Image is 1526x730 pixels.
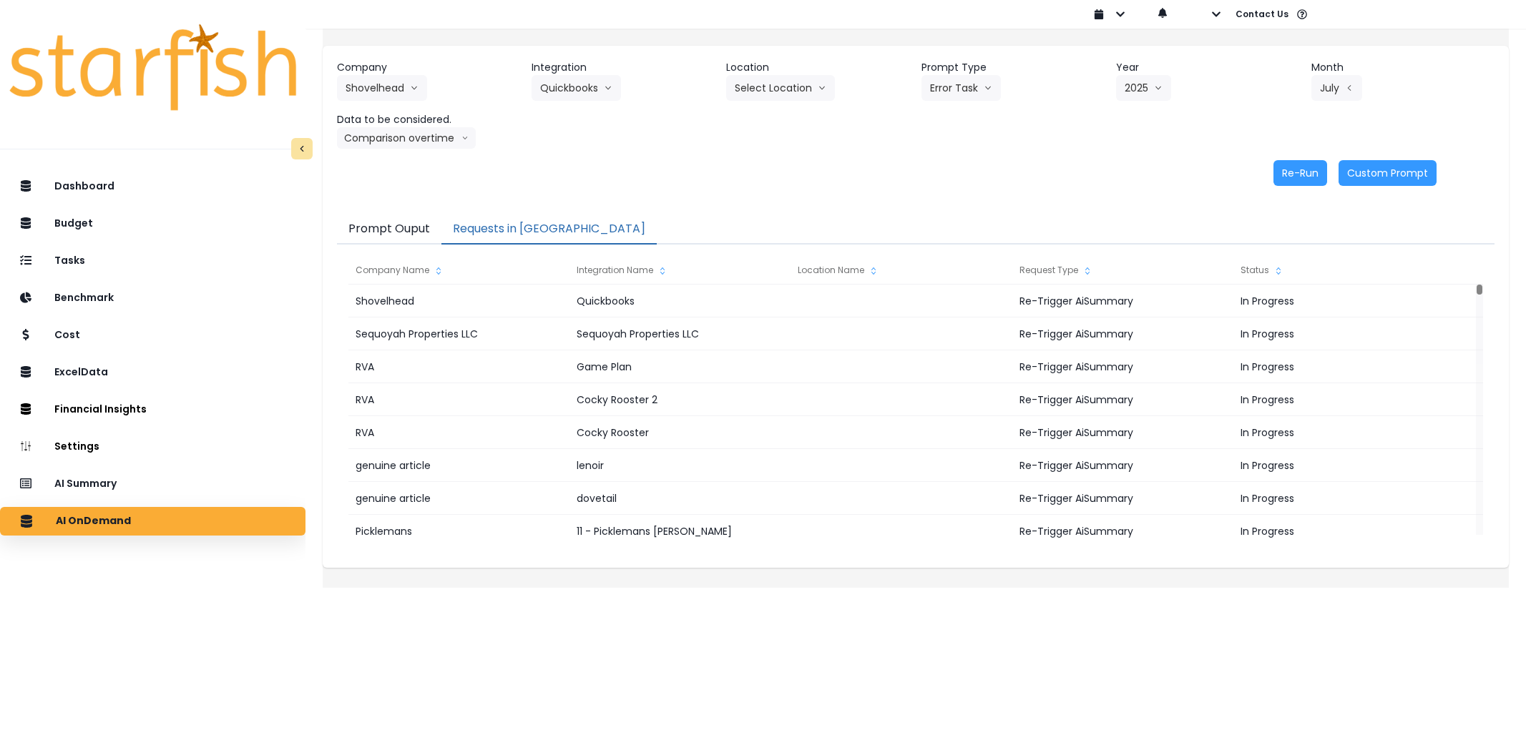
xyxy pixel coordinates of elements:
header: Year [1116,60,1299,75]
svg: sort [1273,265,1284,277]
div: In Progress [1233,350,1454,383]
button: Comparison overtimearrow down line [337,127,476,149]
svg: arrow down line [984,81,992,95]
div: Location Name [791,256,1011,285]
p: ExcelData [54,366,108,378]
header: Prompt Type [921,60,1105,75]
div: RVA [348,350,569,383]
div: Game Plan [569,350,790,383]
svg: arrow down line [461,131,469,145]
div: Re-Trigger AiSummary [1012,285,1233,317]
svg: arrow down line [410,81,419,95]
svg: sort [433,265,444,277]
header: Integration [532,60,715,75]
div: Picklemans [348,515,569,548]
header: Month [1311,60,1495,75]
svg: arrow down line [818,81,826,95]
button: Custom Prompt [1339,160,1437,186]
header: Company [337,60,520,75]
div: Re-Trigger AiSummary [1012,449,1233,482]
div: Quickbooks [569,285,790,317]
svg: sort [868,265,879,277]
div: 11 - Picklemans [PERSON_NAME] [569,515,790,548]
div: Shovelhead [348,285,569,317]
div: RVA [348,416,569,449]
p: Tasks [54,255,85,267]
div: lenoir [569,449,790,482]
button: Julyarrow left line [1311,75,1362,101]
svg: arrow down line [1154,81,1163,95]
div: In Progress [1233,482,1454,515]
div: dovetail [569,482,790,515]
button: Prompt Ouput [337,214,441,245]
div: genuine article [348,449,569,482]
div: Cocky Rooster 2 [569,383,790,416]
div: Sequoyah Properties LLC [569,317,790,350]
div: In Progress [1233,515,1454,548]
p: AI OnDemand [56,515,131,528]
p: Benchmark [54,292,114,304]
div: Re-Trigger AiSummary [1012,416,1233,449]
button: Error Taskarrow down line [921,75,1001,101]
div: Company Name [348,256,569,285]
svg: arrow down line [604,81,612,95]
button: Quickbooksarrow down line [532,75,621,101]
svg: sort [657,265,668,277]
header: Location [726,60,909,75]
div: Cocky Rooster [569,416,790,449]
div: In Progress [1233,416,1454,449]
button: Requests in [GEOGRAPHIC_DATA] [441,214,657,245]
div: genuine article [348,482,569,515]
svg: arrow left line [1345,81,1354,95]
div: Sequoyah Properties LLC [348,317,569,350]
div: In Progress [1233,449,1454,482]
p: AI Summary [54,478,117,490]
div: RVA [348,383,569,416]
p: Dashboard [54,180,114,192]
div: Re-Trigger AiSummary [1012,515,1233,548]
button: Re-Run [1273,160,1327,186]
div: In Progress [1233,285,1454,317]
div: Integration Name [569,256,790,285]
div: In Progress [1233,383,1454,416]
div: Re-Trigger AiSummary [1012,350,1233,383]
p: Cost [54,329,80,341]
header: Data to be considered. [337,112,520,127]
div: In Progress [1233,317,1454,350]
div: Request Type [1012,256,1233,285]
div: Status [1233,256,1454,285]
div: Re-Trigger AiSummary [1012,317,1233,350]
button: Shovelheadarrow down line [337,75,427,101]
p: Budget [54,217,93,230]
div: Re-Trigger AiSummary [1012,383,1233,416]
button: Select Locationarrow down line [726,75,835,101]
div: Re-Trigger AiSummary [1012,482,1233,515]
button: 2025arrow down line [1116,75,1171,101]
svg: sort [1082,265,1093,277]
